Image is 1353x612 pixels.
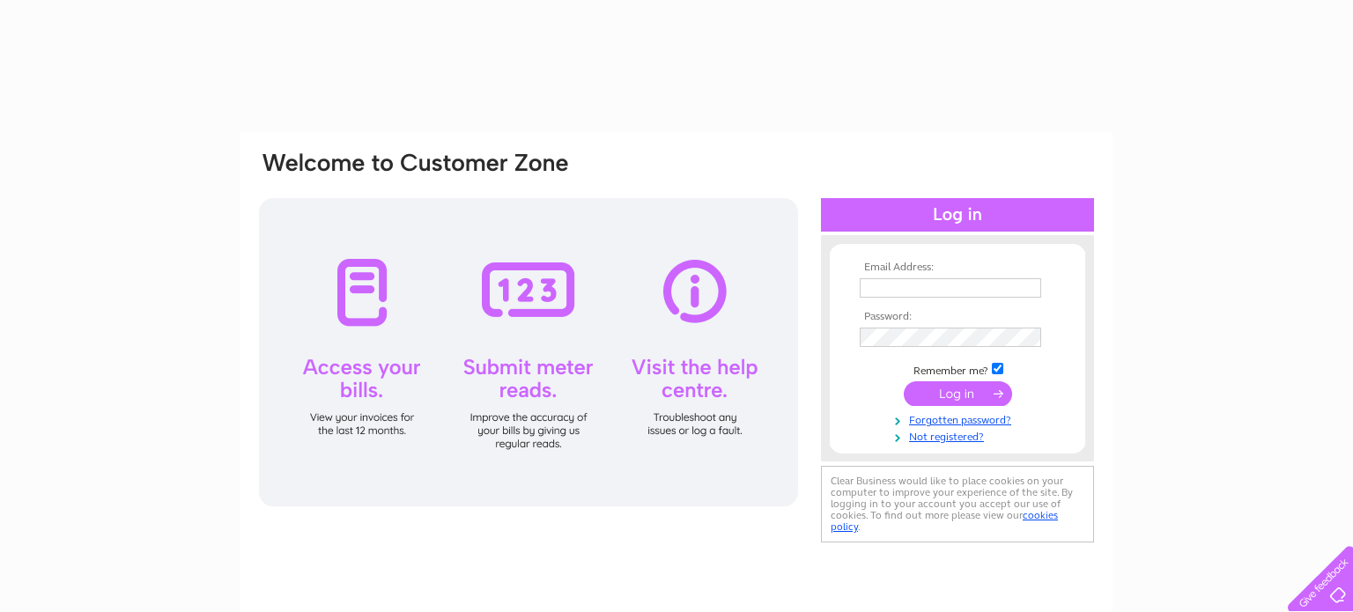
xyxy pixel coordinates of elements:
div: Clear Business would like to place cookies on your computer to improve your experience of the sit... [821,466,1094,542]
a: Not registered? [860,427,1060,444]
td: Remember me? [855,360,1060,378]
a: Forgotten password? [860,410,1060,427]
th: Password: [855,311,1060,323]
a: cookies policy [831,509,1058,533]
th: Email Address: [855,262,1060,274]
input: Submit [904,381,1012,406]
